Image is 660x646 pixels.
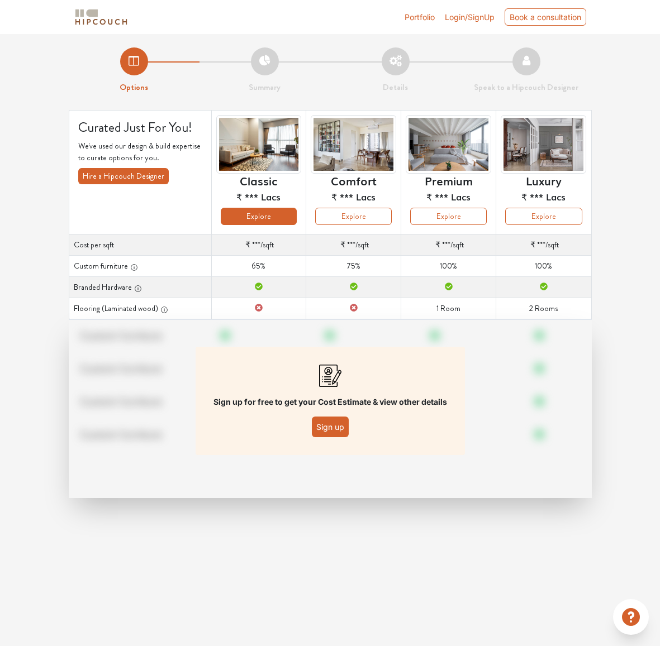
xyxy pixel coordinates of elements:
[312,417,349,437] button: Sign up
[425,174,473,187] h6: Premium
[496,255,591,276] td: 100%
[474,81,578,93] strong: Speak to a Hipcouch Designer
[311,115,396,174] img: header-preview
[69,234,211,255] th: Cost per sqft
[249,81,281,93] strong: Summary
[383,81,408,93] strong: Details
[306,234,401,255] td: /sqft
[69,298,211,319] th: Flooring (Laminated wood)
[211,255,306,276] td: 65%
[501,115,586,174] img: header-preview
[401,298,496,319] td: 1 Room
[406,115,491,174] img: header-preview
[331,174,377,187] h6: Comfort
[69,255,211,276] th: Custom furniture
[315,208,392,225] button: Explore
[78,168,169,184] button: Hire a Hipcouch Designer
[526,174,562,187] h6: Luxury
[211,234,306,255] td: /sqft
[216,115,302,174] img: header-preview
[496,234,591,255] td: /sqft
[221,208,297,225] button: Explore
[445,12,495,22] span: Login/SignUp
[505,208,582,225] button: Explore
[401,234,496,255] td: /sqft
[410,208,487,225] button: Explore
[120,81,148,93] strong: Options
[306,255,401,276] td: 75%
[73,4,129,30] span: logo-horizontal.svg
[78,119,202,136] h4: Curated Just For You!
[401,255,496,276] td: 100%
[240,174,277,187] h6: Classic
[73,7,129,27] img: logo-horizontal.svg
[505,8,586,26] div: Book a consultation
[69,276,211,298] th: Branded Hardware
[213,396,447,408] p: Sign up for free to get your Cost Estimate & view other details
[78,140,202,164] p: We've used our design & build expertise to curate options for you.
[496,298,591,319] td: 2 Rooms
[405,11,435,23] a: Portfolio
